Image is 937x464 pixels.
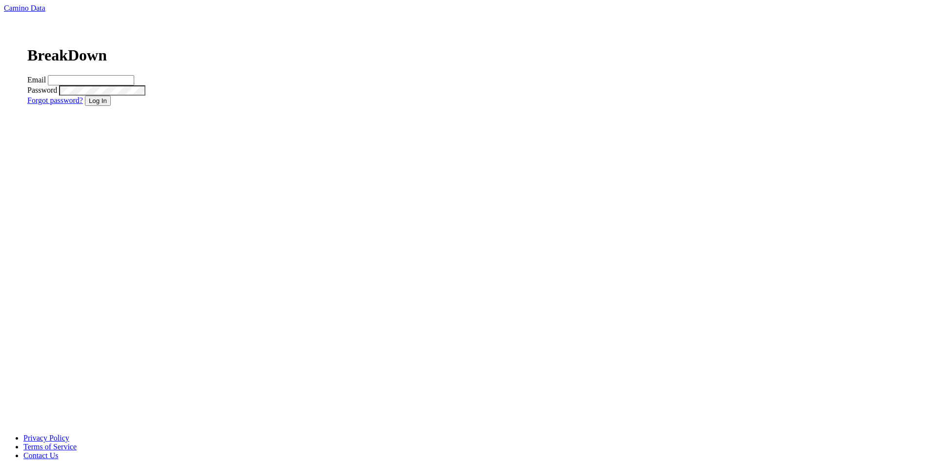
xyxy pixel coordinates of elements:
a: Forgot password? [27,96,83,104]
h1: BreakDown [27,46,320,64]
label: Password [27,86,57,94]
label: Email [27,76,46,84]
a: Contact Us [23,451,59,460]
button: Log In [85,96,111,106]
a: Terms of Service [23,443,77,451]
a: Privacy Policy [23,434,69,442]
a: Camino Data [4,4,45,12]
